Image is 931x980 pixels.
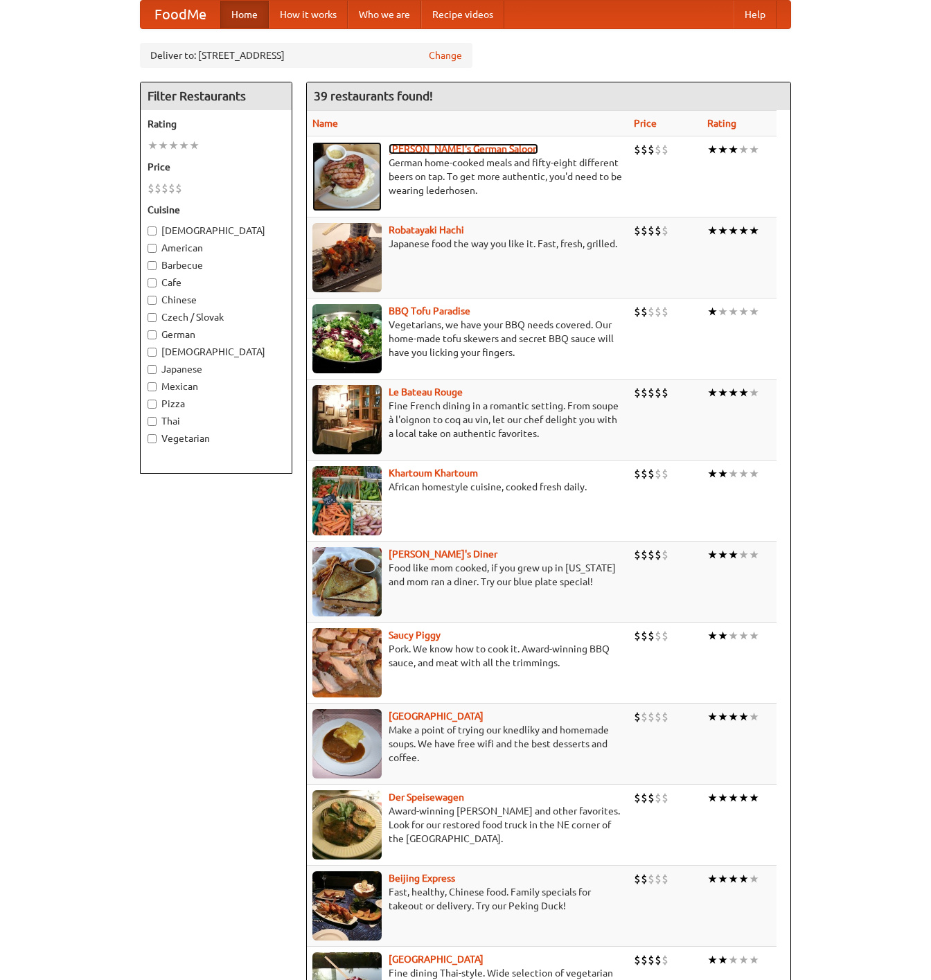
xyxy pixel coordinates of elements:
a: Le Bateau Rouge [389,386,463,398]
li: $ [634,709,641,724]
a: How it works [269,1,348,28]
li: $ [634,142,641,157]
li: $ [634,466,641,481]
li: ★ [749,385,759,400]
p: Pork. We know how to cook it. Award-winning BBQ sauce, and meat with all the trimmings. [312,642,623,670]
li: $ [634,952,641,968]
li: $ [655,385,662,400]
input: American [148,244,157,253]
h5: Cuisine [148,203,285,217]
input: German [148,330,157,339]
li: $ [662,871,668,887]
li: $ [148,181,154,196]
li: $ [655,628,662,643]
h5: Price [148,160,285,174]
li: $ [641,952,648,968]
li: ★ [707,547,718,562]
li: $ [648,547,655,562]
li: $ [655,871,662,887]
li: $ [168,181,175,196]
b: Der Speisewagen [389,792,464,803]
img: speisewagen.jpg [312,790,382,859]
li: $ [641,871,648,887]
a: Price [634,118,657,129]
li: ★ [728,790,738,805]
a: Home [220,1,269,28]
input: Japanese [148,365,157,374]
label: Mexican [148,380,285,393]
li: $ [641,385,648,400]
li: $ [175,181,182,196]
li: ★ [179,138,189,153]
label: Barbecue [148,258,285,272]
label: Vegetarian [148,431,285,445]
li: ★ [168,138,179,153]
a: Rating [707,118,736,129]
li: $ [634,223,641,238]
li: $ [662,223,668,238]
input: Barbecue [148,261,157,270]
input: Chinese [148,296,157,305]
li: ★ [718,142,728,157]
li: ★ [749,709,759,724]
li: $ [655,790,662,805]
li: $ [641,304,648,319]
a: Khartoum Khartoum [389,467,478,479]
b: BBQ Tofu Paradise [389,305,470,317]
li: ★ [707,304,718,319]
li: $ [634,790,641,805]
li: $ [648,223,655,238]
li: ★ [718,628,728,643]
li: ★ [738,952,749,968]
li: $ [161,181,168,196]
p: Make a point of trying our knedlíky and homemade soups. We have free wifi and the best desserts a... [312,723,623,765]
input: [DEMOGRAPHIC_DATA] [148,226,157,235]
b: [PERSON_NAME]'s Diner [389,549,497,560]
b: Saucy Piggy [389,630,441,641]
li: $ [641,709,648,724]
li: ★ [728,871,738,887]
a: Help [734,1,777,28]
li: ★ [707,628,718,643]
li: $ [648,952,655,968]
a: [GEOGRAPHIC_DATA] [389,954,484,965]
label: Chinese [148,293,285,307]
li: ★ [148,138,158,153]
p: Food like mom cooked, if you grew up in [US_STATE] and mom ran a diner. Try our blue plate special! [312,561,623,589]
li: ★ [728,304,738,319]
li: $ [655,223,662,238]
a: Robatayaki Hachi [389,224,464,235]
li: ★ [749,304,759,319]
label: Thai [148,414,285,428]
img: saucy.jpg [312,628,382,697]
li: ★ [749,790,759,805]
li: ★ [749,466,759,481]
li: $ [641,790,648,805]
li: ★ [707,466,718,481]
img: khartoum.jpg [312,466,382,535]
a: FoodMe [141,1,220,28]
input: Vegetarian [148,434,157,443]
li: ★ [718,790,728,805]
li: ★ [718,304,728,319]
li: ★ [718,223,728,238]
label: American [148,241,285,255]
label: Japanese [148,362,285,376]
h4: Filter Restaurants [141,82,292,110]
a: Beijing Express [389,873,455,884]
label: Cafe [148,276,285,289]
li: $ [662,628,668,643]
li: ★ [749,628,759,643]
li: ★ [707,385,718,400]
li: ★ [728,466,738,481]
li: ★ [738,871,749,887]
li: ★ [718,952,728,968]
ng-pluralize: 39 restaurants found! [314,89,433,103]
input: Cafe [148,278,157,287]
li: $ [641,142,648,157]
li: ★ [718,466,728,481]
li: $ [655,547,662,562]
img: sallys.jpg [312,547,382,616]
h5: Rating [148,117,285,131]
